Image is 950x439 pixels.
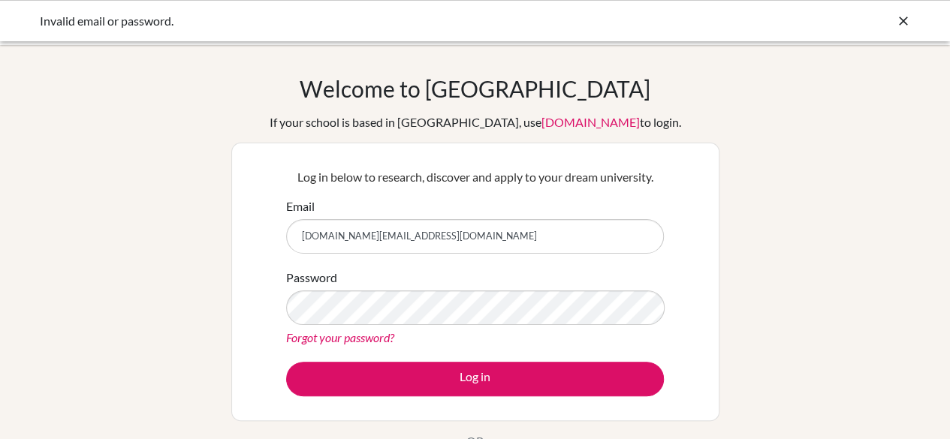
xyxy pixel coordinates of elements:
[40,12,686,30] div: Invalid email or password.
[286,330,394,344] a: Forgot your password?
[286,269,337,287] label: Password
[286,197,315,215] label: Email
[286,362,664,396] button: Log in
[270,113,681,131] div: If your school is based in [GEOGRAPHIC_DATA], use to login.
[300,75,650,102] h1: Welcome to [GEOGRAPHIC_DATA]
[286,168,664,186] p: Log in below to research, discover and apply to your dream university.
[541,115,640,129] a: [DOMAIN_NAME]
